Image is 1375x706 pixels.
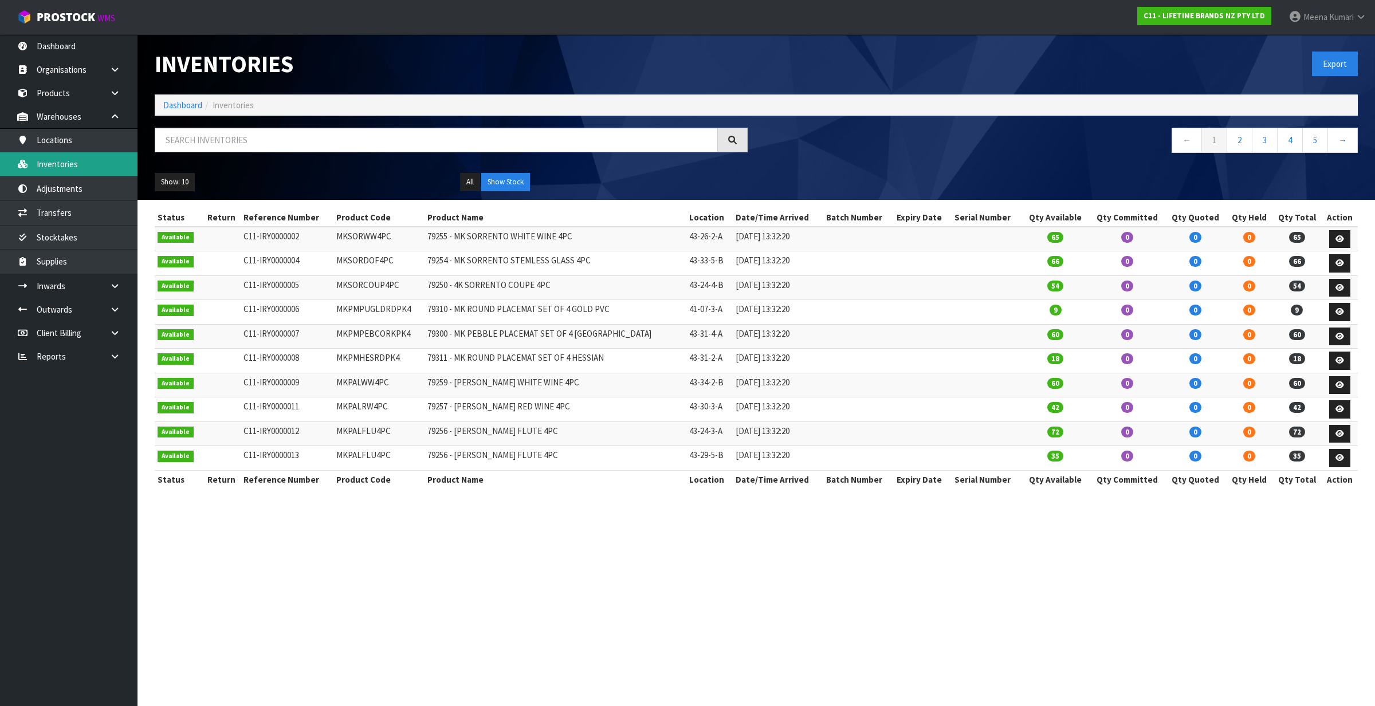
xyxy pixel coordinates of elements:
[952,208,1022,227] th: Serial Number
[17,10,32,24] img: cube-alt.png
[158,232,194,243] span: Available
[158,353,194,365] span: Available
[1243,451,1255,462] span: 0
[1022,208,1089,227] th: Qty Available
[733,208,823,227] th: Date/Time Arrived
[158,281,194,292] span: Available
[1227,128,1252,152] a: 2
[733,421,823,446] td: [DATE] 13:32:20
[37,10,95,25] span: ProStock
[1322,470,1358,488] th: Action
[733,324,823,349] td: [DATE] 13:32:20
[241,373,333,397] td: C11-IRY0000009
[425,300,686,325] td: 79310 - MK ROUND PLACEMAT SET OF 4 GOLD PVC
[1289,329,1305,340] span: 60
[1121,353,1133,364] span: 0
[823,208,894,227] th: Batch Number
[425,349,686,373] td: 79311 - MK ROUND PLACEMAT SET OF 4 HESSIAN
[1243,232,1255,243] span: 0
[1243,329,1255,340] span: 0
[1047,232,1063,243] span: 65
[155,128,718,152] input: Search inventories
[333,300,425,325] td: MKPMPUGLDRDPK4
[158,427,194,438] span: Available
[1121,232,1133,243] span: 0
[1121,427,1133,437] span: 0
[1047,353,1063,364] span: 18
[1121,281,1133,291] span: 0
[686,397,733,422] td: 43-30-3-A
[1165,470,1226,488] th: Qty Quoted
[686,446,733,471] td: 43-29-5-B
[1226,470,1272,488] th: Qty Held
[1289,451,1305,462] span: 35
[1252,128,1278,152] a: 3
[686,275,733,300] td: 43-24-4-B
[241,208,333,227] th: Reference Number
[686,208,733,227] th: Location
[686,421,733,446] td: 43-24-3-A
[241,349,333,373] td: C11-IRY0000008
[1047,402,1063,413] span: 42
[894,208,952,227] th: Expiry Date
[202,470,241,488] th: Return
[1189,427,1201,437] span: 0
[733,300,823,325] td: [DATE] 13:32:20
[241,300,333,325] td: C11-IRY0000006
[1243,402,1255,413] span: 0
[158,402,194,413] span: Available
[1121,256,1133,267] span: 0
[1243,378,1255,389] span: 0
[155,173,195,191] button: Show: 10
[425,470,686,488] th: Product Name
[155,470,202,488] th: Status
[1289,402,1305,413] span: 42
[1121,378,1133,389] span: 0
[1189,353,1201,364] span: 0
[1201,128,1227,152] a: 1
[1303,11,1327,22] span: Meena
[241,227,333,251] td: C11-IRY0000002
[1089,208,1165,227] th: Qty Committed
[1189,305,1201,315] span: 0
[1243,281,1255,291] span: 0
[733,373,823,397] td: [DATE] 13:32:20
[1172,128,1202,152] a: ←
[686,324,733,349] td: 43-31-4-A
[333,421,425,446] td: MKPALFLU4PC
[425,373,686,397] td: 79259 - [PERSON_NAME] WHITE WINE 4PC
[1121,451,1133,462] span: 0
[1289,353,1305,364] span: 18
[952,470,1022,488] th: Serial Number
[686,227,733,251] td: 43-26-2-A
[733,275,823,300] td: [DATE] 13:32:20
[1289,232,1305,243] span: 65
[158,451,194,462] span: Available
[823,470,894,488] th: Batch Number
[1047,256,1063,267] span: 66
[1329,11,1354,22] span: Kumari
[686,349,733,373] td: 43-31-2-A
[241,470,333,488] th: Reference Number
[686,300,733,325] td: 41-07-3-A
[333,397,425,422] td: MKPALRW4PC
[1226,208,1272,227] th: Qty Held
[1121,402,1133,413] span: 0
[686,373,733,397] td: 43-34-2-B
[333,446,425,471] td: MKPALFLU4PC
[1189,451,1201,462] span: 0
[425,251,686,276] td: 79254 - MK SORRENTO STEMLESS GLASS 4PC
[733,349,823,373] td: [DATE] 13:32:20
[425,275,686,300] td: 79250 - 4K SORRENTO COUPE 4PC
[1047,329,1063,340] span: 60
[425,227,686,251] td: 79255 - MK SORRENTO WHITE WINE 4PC
[1302,128,1328,152] a: 5
[155,52,748,77] h1: Inventories
[1047,378,1063,389] span: 60
[158,329,194,341] span: Available
[1047,281,1063,291] span: 54
[1277,128,1303,152] a: 4
[1144,11,1265,21] strong: C11 - LIFETIME BRANDS NZ PTY LTD
[158,378,194,389] span: Available
[1189,402,1201,413] span: 0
